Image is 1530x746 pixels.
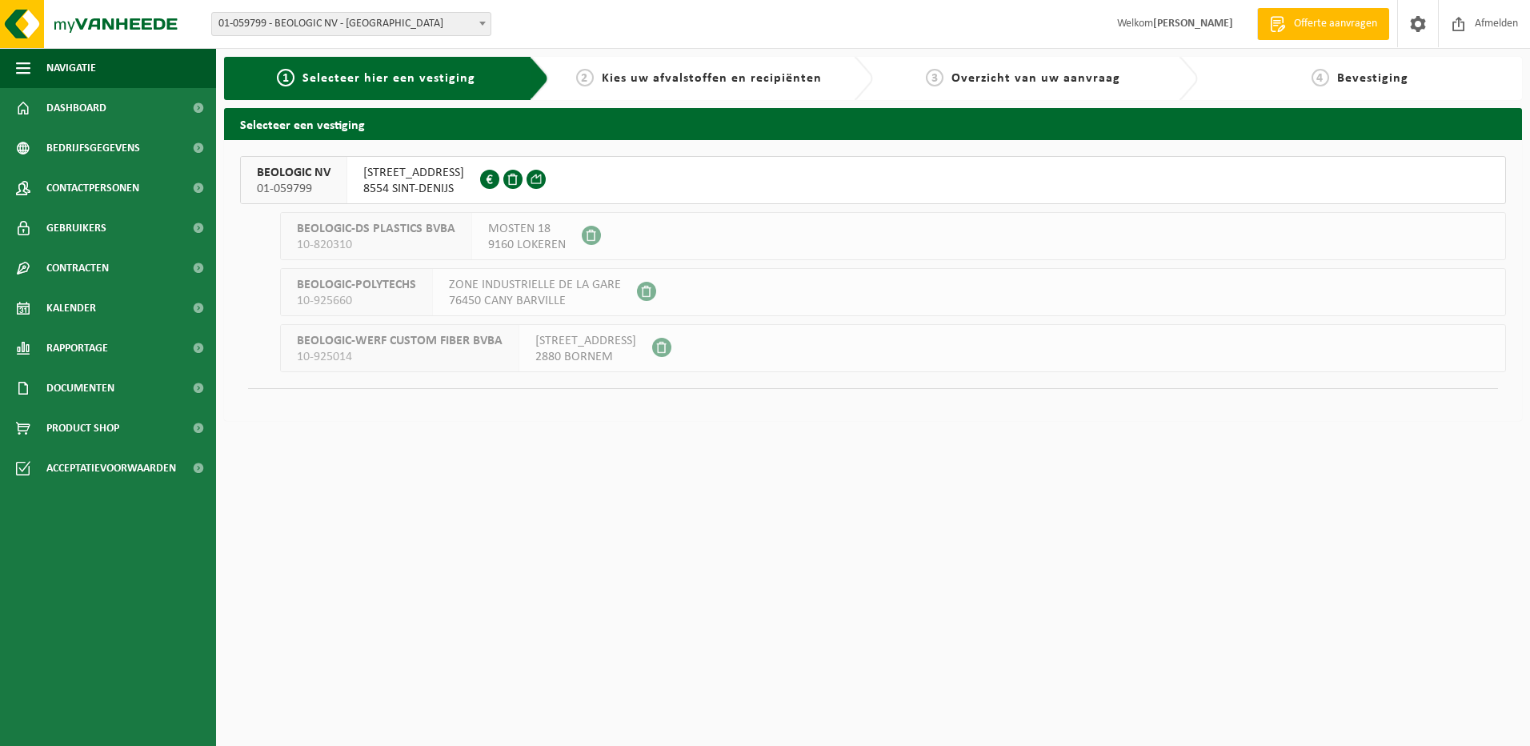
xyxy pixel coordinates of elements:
span: 1 [277,69,294,86]
span: Bedrijfsgegevens [46,128,140,168]
span: 9160 LOKEREN [488,237,566,253]
span: 8554 SINT-DENIJS [363,181,464,197]
span: Dashboard [46,88,106,128]
span: Navigatie [46,48,96,88]
span: BEOLOGIC-POLYTECHS [297,277,416,293]
span: MOSTEN 18 [488,221,566,237]
span: 76450 CANY BARVILLE [449,293,621,309]
span: 01-059799 - BEOLOGIC NV - SINT-DENIJS [211,12,491,36]
span: Overzicht van uw aanvraag [951,72,1120,85]
span: Gebruikers [46,208,106,248]
span: BEOLOGIC-DS PLASTICS BVBA [297,221,455,237]
span: 10-820310 [297,237,455,253]
span: Documenten [46,368,114,408]
span: Offerte aanvragen [1290,16,1381,32]
a: Offerte aanvragen [1257,8,1389,40]
span: Product Shop [46,408,119,448]
span: Acceptatievoorwaarden [46,448,176,488]
span: 01-059799 [257,181,330,197]
span: BEOLOGIC NV [257,165,330,181]
strong: [PERSON_NAME] [1153,18,1233,30]
span: Contracten [46,248,109,288]
button: BEOLOGIC NV 01-059799 [STREET_ADDRESS]8554 SINT-DENIJS [240,156,1506,204]
span: Contactpersonen [46,168,139,208]
span: Kies uw afvalstoffen en recipiënten [602,72,822,85]
span: 10-925014 [297,349,503,365]
span: 3 [926,69,943,86]
span: 4 [1312,69,1329,86]
span: Rapportage [46,328,108,368]
span: 2880 BORNEM [535,349,636,365]
span: [STREET_ADDRESS] [363,165,464,181]
h2: Selecteer een vestiging [224,108,1522,139]
span: Selecteer hier een vestiging [302,72,475,85]
span: [STREET_ADDRESS] [535,333,636,349]
span: Kalender [46,288,96,328]
span: 10-925660 [297,293,416,309]
span: ZONE INDUSTRIELLE DE LA GARE [449,277,621,293]
span: 01-059799 - BEOLOGIC NV - SINT-DENIJS [212,13,491,35]
span: 2 [576,69,594,86]
span: BEOLOGIC-WERF CUSTOM FIBER BVBA [297,333,503,349]
span: Bevestiging [1337,72,1408,85]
